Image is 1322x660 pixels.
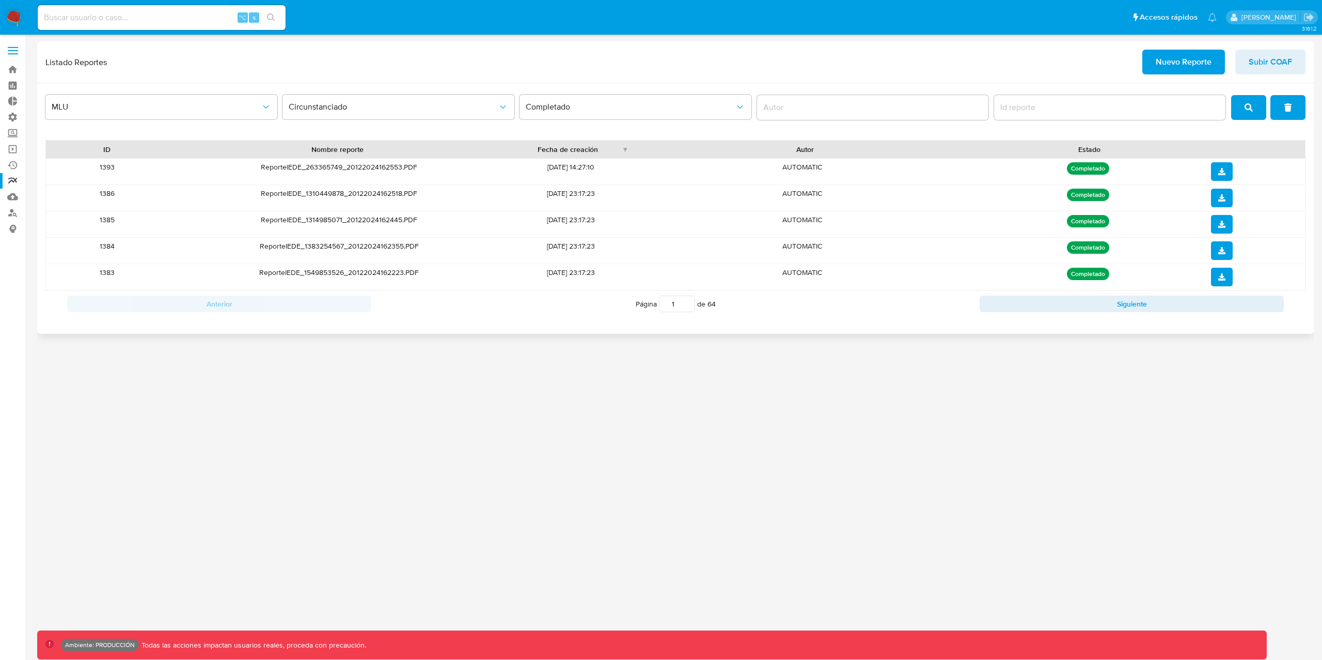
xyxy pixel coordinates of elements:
p: Todas las acciones impactan usuarios reales, proceda con precaución. [139,640,366,650]
button: search-icon [260,10,281,25]
input: Buscar usuario o caso... [38,11,286,24]
span: ⌥ [239,12,246,22]
span: Accesos rápidos [1140,12,1198,23]
span: s [253,12,256,22]
p: leidy.martinez@mercadolibre.com.co [1241,12,1300,22]
a: Notificaciones [1208,13,1217,22]
a: Salir [1303,12,1314,23]
p: Ambiente: PRODUCCIÓN [65,643,135,647]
